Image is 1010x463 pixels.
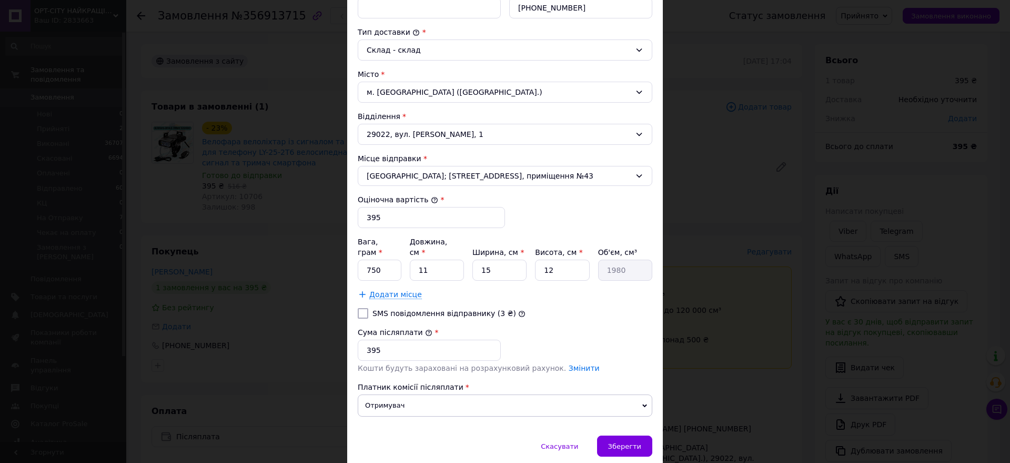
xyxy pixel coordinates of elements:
[410,238,448,257] label: Довжина, см
[367,171,631,181] span: [GEOGRAPHIC_DATA]; [STREET_ADDRESS], приміщення №43
[358,124,652,145] div: 29022, вул. [PERSON_NAME], 1
[358,69,652,80] div: Місто
[358,328,432,337] label: Сума післяплати
[358,27,652,37] div: Тип доставки
[358,364,600,372] span: Кошти будуть зараховані на розрахунковий рахунок.
[358,195,438,204] label: Оціночна вартість
[608,442,641,450] span: Зберегти
[367,44,631,56] div: Склад - склад
[535,248,582,257] label: Висота, см
[358,153,652,164] div: Місце відправки
[472,248,524,257] label: Ширина, см
[358,395,652,417] span: Отримувач
[358,111,652,122] div: Відділення
[598,247,652,258] div: Об'єм, см³
[358,82,652,103] div: м. [GEOGRAPHIC_DATA] ([GEOGRAPHIC_DATA].)
[372,309,516,318] label: SMS повідомлення відправнику (3 ₴)
[358,383,463,391] span: Платник комісії післяплати
[569,364,600,372] a: Змінити
[541,442,578,450] span: Скасувати
[358,238,382,257] label: Вага, грам
[369,290,422,299] span: Додати місце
